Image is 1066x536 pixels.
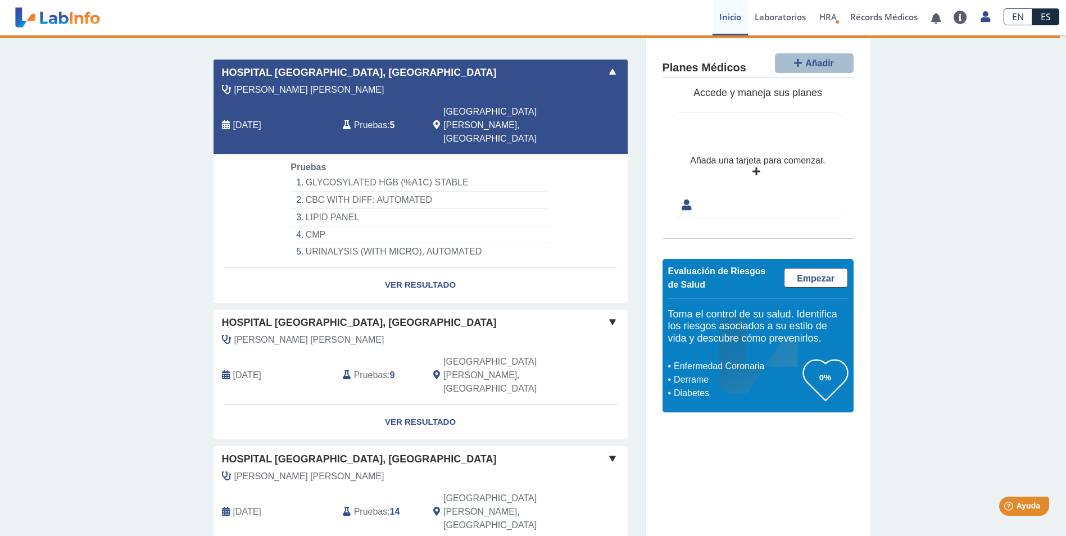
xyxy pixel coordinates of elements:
a: Ver Resultado [214,405,628,440]
span: San Juan, PR [443,105,568,146]
li: Enfermedad Coronaria [671,360,803,373]
li: Derrame [671,373,803,387]
li: LIPID PANEL [291,209,550,226]
b: 9 [390,370,395,380]
li: URINALYSIS (WITH MICRO), AUTOMATED [291,243,550,260]
a: Ver Resultado [214,267,628,303]
span: HRA [819,11,837,22]
a: EN [1004,8,1032,25]
span: Hospital [GEOGRAPHIC_DATA], [GEOGRAPHIC_DATA] [222,65,497,80]
div: : [334,492,425,532]
span: Cruz Dardiz, Nicolas [234,83,384,97]
b: 14 [390,507,400,516]
li: CBC WITH DIFF: AUTOMATED [291,192,550,209]
li: CMP [291,226,550,244]
span: Cruz Dardiz, Nicolas [234,333,384,347]
span: Pruebas [354,369,387,382]
span: 2024-01-22 [233,369,261,382]
li: GLYCOSYLATED HGB (%A1C) STABLE [291,174,550,192]
span: Pruebas [354,505,387,519]
h5: Toma el control de su salud. Identifica los riesgos asociados a su estilo de vida y descubre cómo... [668,308,848,345]
h4: Planes Médicos [663,61,746,75]
h3: 0% [803,370,848,384]
b: 5 [390,120,395,130]
span: Evaluación de Riesgos de Salud [668,266,766,289]
div: Añada una tarjeta para comenzar. [690,154,825,167]
span: San Juan, PR [443,355,568,396]
span: Añadir [805,58,834,68]
span: 2024-05-08 [233,119,261,132]
a: ES [1032,8,1059,25]
span: Empezar [797,274,834,283]
div: : [334,355,425,396]
span: Cruz Dardiz, Nicolas [234,470,384,483]
span: Pruebas [354,119,387,132]
span: 2023-09-25 [233,505,261,519]
span: Accede y maneja sus planes [693,87,822,98]
a: Empezar [784,268,848,288]
span: Hospital [GEOGRAPHIC_DATA], [GEOGRAPHIC_DATA] [222,452,497,467]
span: Hospital [GEOGRAPHIC_DATA], [GEOGRAPHIC_DATA] [222,315,497,330]
div: : [334,105,425,146]
button: Añadir [775,53,854,73]
span: Pruebas [291,162,326,172]
span: San Juan, PR [443,492,568,532]
iframe: Help widget launcher [966,492,1054,524]
li: Diabetes [671,387,803,400]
